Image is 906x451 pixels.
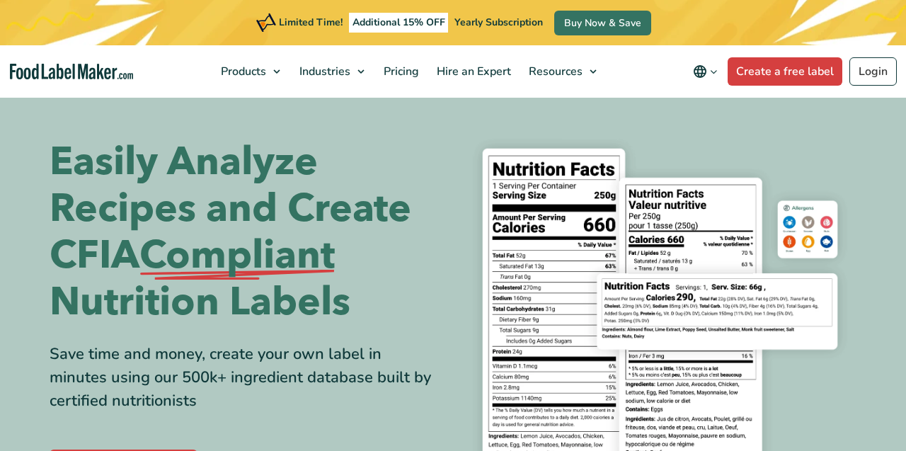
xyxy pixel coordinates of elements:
h1: Easily Analyze Recipes and Create CFIA Nutrition Labels [50,139,442,326]
a: Buy Now & Save [554,11,651,35]
span: Yearly Subscription [454,16,543,29]
span: Products [217,64,268,79]
a: Resources [520,45,604,98]
a: Hire an Expert [428,45,517,98]
a: Create a free label [728,57,842,86]
a: Products [212,45,287,98]
span: Resources [524,64,584,79]
a: Food Label Maker homepage [10,64,133,80]
a: Pricing [375,45,425,98]
a: Login [849,57,897,86]
a: Industries [291,45,372,98]
span: Hire an Expert [432,64,512,79]
span: Compliant [139,232,335,279]
button: Change language [683,57,728,86]
span: Pricing [379,64,420,79]
span: Additional 15% OFF [349,13,449,33]
div: Save time and money, create your own label in minutes using our 500k+ ingredient database built b... [50,343,442,413]
span: Industries [295,64,352,79]
span: Limited Time! [279,16,343,29]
